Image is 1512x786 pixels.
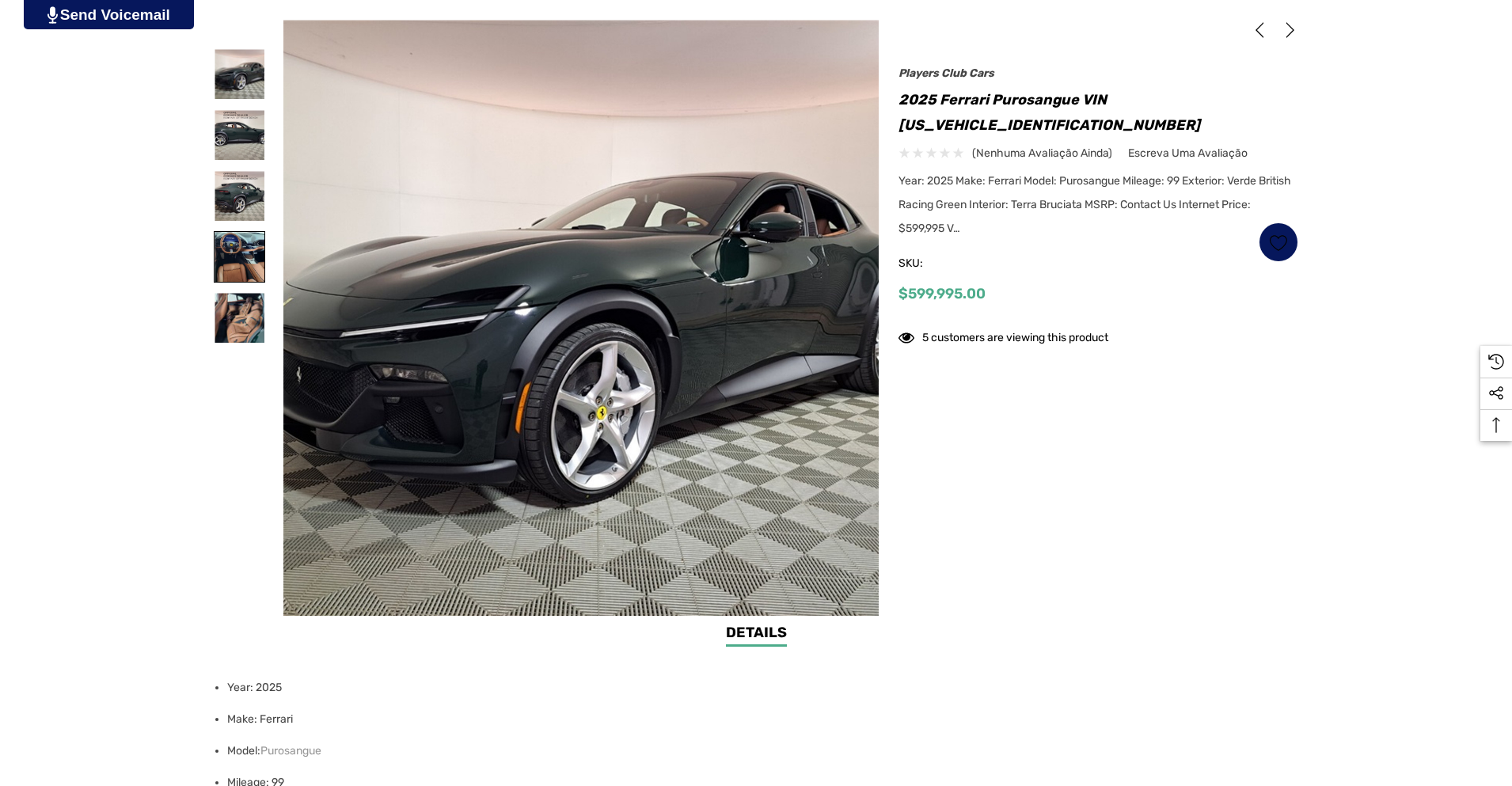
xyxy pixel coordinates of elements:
img: For Sale: 2025 Ferrari Purosangue VIN ZSG06VTA9S0319580 [215,171,264,221]
a: Anterior [1252,22,1274,38]
img: For Sale: 2025 Ferrari Purosangue VIN ZSG06VTA9S0319580 [215,49,264,99]
svg: Top [1480,417,1512,433]
li: Model: [227,735,1289,767]
span: $599,995.00 [898,285,986,302]
h1: 2025 Ferrari Purosangue VIN [US_VEHICLE_IDENTIFICATION_NUMBER] [898,87,1298,138]
svg: Lista de desejos [1270,234,1288,252]
img: For Sale: 2025 Ferrari Purosangue VIN ZSG06VTA9S0319580 [215,232,264,282]
a: Escreva uma avaliação [1128,143,1248,163]
img: For Sale: 2025 Ferrari Purosangue VIN ZSG06VTA9S0319580 [215,293,264,343]
span: Year: 2025 Make: Ferrari Model: Purosangue Mileage: 99 Exterior: Verde British Racing Green Inter... [898,174,1291,235]
span: Escreva uma avaliação [1128,146,1248,161]
img: PjwhLS0gR2VuZXJhdG9yOiBHcmF2aXQuaW8gLS0+PHN2ZyB4bWxucz0iaHR0cDovL3d3dy53My5vcmcvMjAwMC9zdmciIHhtb... [47,6,58,24]
span: SKU: [898,253,978,275]
div: 5 customers are viewing this product [898,323,1108,347]
a: Próximo [1276,22,1298,38]
li: Year: 2025 [227,672,1289,704]
svg: Social Media [1488,385,1504,401]
a: Lista de desejos [1259,222,1298,262]
img: For Sale: 2025 Ferrari Purosangue VIN ZSG06VTA9S0319580 [215,110,264,160]
a: Purosangue [260,735,321,767]
svg: Recently Viewed [1488,354,1504,370]
a: Players Club Cars [898,66,994,80]
li: Make: Ferrari [227,704,1289,735]
a: Details [726,622,787,647]
span: (nenhuma avaliação ainda) [972,143,1112,163]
